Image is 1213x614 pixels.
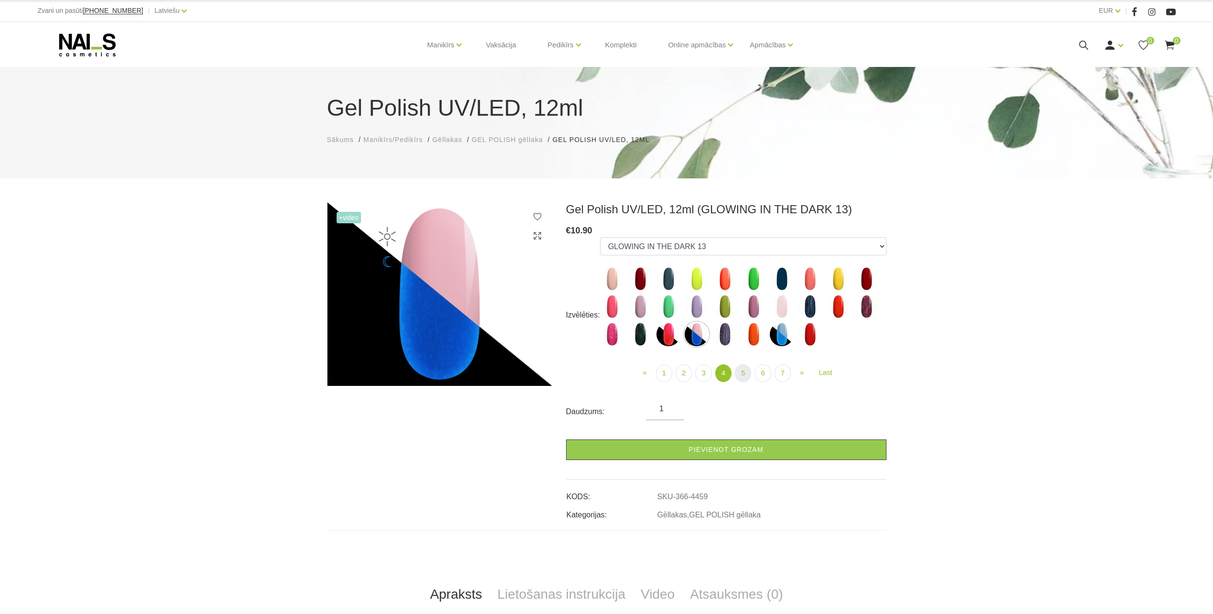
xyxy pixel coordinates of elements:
[715,364,732,382] a: 4
[432,136,462,143] span: Gēllakas
[490,579,633,610] a: Lietošanas instrukcija
[1099,5,1113,16] a: EUR
[633,579,682,610] a: Video
[657,511,687,519] a: Gēllakas
[600,322,624,346] img: ...
[794,364,809,381] a: Next
[826,295,850,318] img: ...
[685,267,709,291] img: ...
[770,322,794,346] img: ...
[742,322,765,346] img: ...
[478,22,524,68] a: Vaksācija
[798,267,822,291] img: ...
[1173,37,1180,44] span: 0
[713,322,737,346] img: ...
[656,322,680,346] img: ...
[676,364,692,382] a: 2
[363,136,423,143] span: Manikīrs/Pedikīrs
[826,267,850,291] img: ...
[750,26,786,64] a: Apmācības
[566,503,657,521] td: Kategorijas:
[775,364,791,382] a: 7
[327,91,886,125] h1: Gel Polish UV/LED, 12ml
[798,322,822,346] img: ...
[770,267,794,291] img: ...
[668,26,726,64] a: Online apmācības
[742,295,765,318] img: ...
[154,5,179,16] a: Latviešu
[628,322,652,346] img: ...
[432,135,462,145] a: Gēllakas
[600,267,624,291] img: ...
[566,439,886,460] a: Pievienot grozam
[552,135,659,145] li: Gel Polish UV/LED, 12ml
[1137,39,1149,51] a: 0
[422,579,490,610] a: Apraksts
[363,135,423,145] a: Manikīrs/Pedikīrs
[682,579,791,610] a: Atsauksmes (0)
[148,5,150,17] span: |
[685,295,709,318] img: ...
[566,226,571,235] span: €
[656,267,680,291] img: ...
[770,295,794,318] img: ...
[800,368,804,376] span: »
[798,295,822,318] img: ...
[427,26,455,64] a: Manikīrs
[472,136,543,143] span: GEL POLISH gēllaka
[566,307,600,323] div: Izvēlēties:
[337,212,361,223] span: +Video
[689,511,761,519] a: GEL POLISH gēllaka
[37,5,143,17] div: Zvani un pasūti
[742,267,765,291] img: ...
[472,135,543,145] a: GEL POLISH gēllaka
[571,226,592,235] span: 10.90
[547,26,573,64] a: Pedikīrs
[656,364,672,382] a: 1
[657,493,708,501] a: SKU-366-4459
[1125,5,1127,17] span: |
[628,295,652,318] img: ...
[713,267,737,291] img: ...
[643,368,646,376] span: «
[566,484,657,503] td: KODS:
[327,202,552,386] img: Gel Polish UV/LED, 12ml
[637,364,652,381] a: Previous
[327,135,354,145] a: Sākums
[695,364,711,382] a: 3
[854,267,878,291] img: ...
[600,364,886,382] nav: product-offer-list
[754,364,771,382] a: 6
[713,295,737,318] img: ...
[685,322,709,346] img: ...
[813,364,838,381] a: Last
[770,322,794,346] label: Nav atlikumā
[854,295,878,318] img: ...
[566,404,646,419] div: Daudzums:
[600,295,624,318] img: ...
[1164,39,1176,51] a: 0
[657,503,886,521] td: ,
[628,267,652,291] img: ...
[1147,37,1154,44] span: 0
[656,295,680,318] img: ...
[735,364,751,382] a: 5
[566,202,886,217] h3: Gel Polish UV/LED, 12ml (GLOWING IN THE DARK 13)
[327,136,354,143] span: Sākums
[83,7,143,14] a: [PHONE_NUMBER]
[598,22,645,68] a: Komplekti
